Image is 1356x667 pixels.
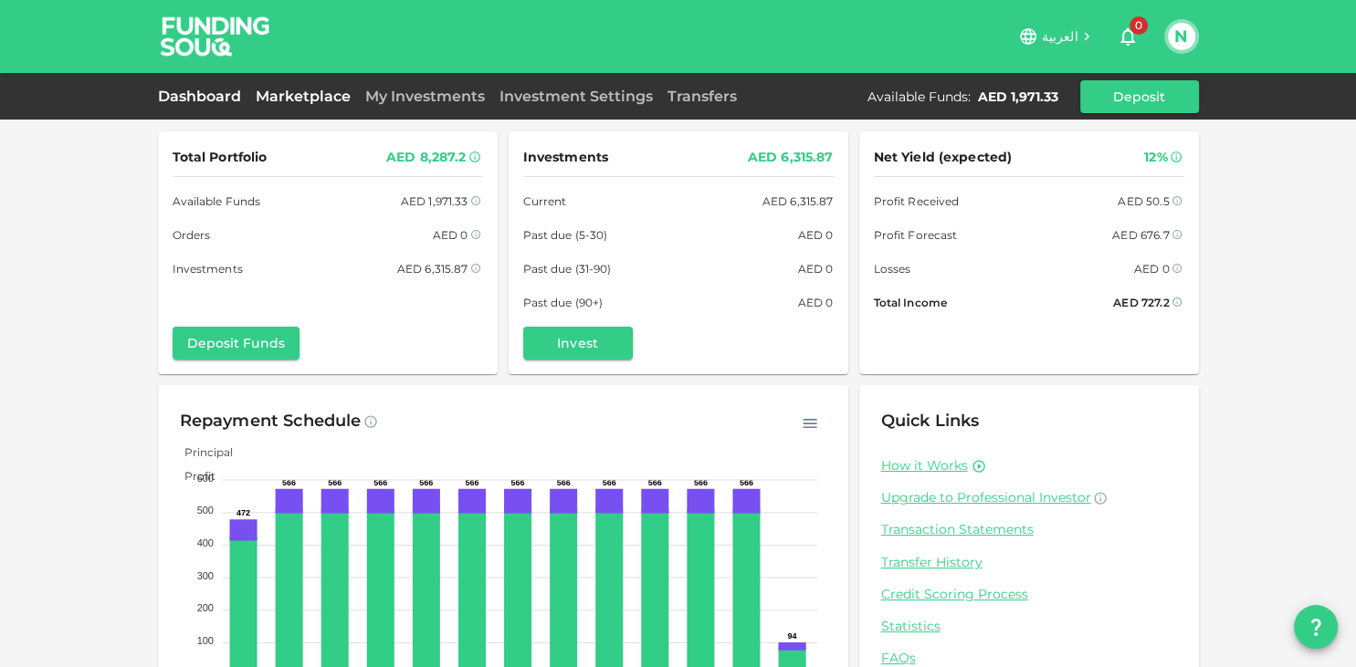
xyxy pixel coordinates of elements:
[1109,18,1146,55] button: 0
[397,259,468,278] div: AED 6,315.87
[881,489,1091,505] span: Upgrade to Professional Investor
[748,146,834,169] div: AED 6,315.87
[196,570,213,581] tspan: 300
[173,192,261,211] span: Available Funds
[798,259,834,278] div: AED 0
[881,618,1177,635] a: Statistics
[492,88,660,105] a: Investment Settings
[196,602,213,613] tspan: 200
[881,521,1177,538] a: Transaction Statements
[1112,225,1169,245] div: AED 676.7
[1080,80,1199,113] button: Deposit
[762,192,834,211] div: AED 6,315.87
[248,88,358,105] a: Marketplace
[798,293,834,312] div: AED 0
[1168,23,1195,50] button: N
[386,146,467,169] div: AED 8,287.2
[1130,16,1148,35] span: 0
[196,635,213,646] tspan: 100
[1294,605,1338,649] button: question
[358,88,492,105] a: My Investments
[881,457,968,474] a: How it Works
[523,146,608,169] span: Investments
[874,259,911,278] span: Losses
[1134,259,1170,278] div: AED 0
[173,225,211,245] span: Orders
[881,586,1177,603] a: Credit Scoring Process
[196,505,213,516] tspan: 500
[523,192,567,211] span: Current
[660,88,744,105] a: Transfers
[196,537,213,548] tspan: 400
[1144,146,1167,169] div: 12%
[1118,192,1169,211] div: AED 50.5
[523,225,608,245] span: Past due (5-30)
[881,489,1177,506] a: Upgrade to Professional Investor
[173,259,243,278] span: Investments
[523,293,604,312] span: Past due (90+)
[881,650,1177,667] a: FAQs
[978,88,1058,106] div: AED 1,971.33
[874,192,960,211] span: Profit Received
[523,327,633,360] button: Invest
[867,88,971,106] div: Available Funds :
[881,411,980,431] span: Quick Links
[1113,293,1169,312] div: AED 727.2
[180,407,362,436] div: Repayment Schedule
[171,445,233,459] span: Principal
[874,225,958,245] span: Profit Forecast
[874,146,1013,169] span: Net Yield (expected)
[173,146,268,169] span: Total Portfolio
[433,225,468,245] div: AED 0
[523,259,612,278] span: Past due (31-90)
[798,225,834,245] div: AED 0
[1042,28,1078,45] span: العربية
[158,88,248,105] a: Dashboard
[401,192,468,211] div: AED 1,971.33
[881,554,1177,571] a: Transfer History
[196,473,213,484] tspan: 600
[171,469,215,483] span: Profit
[874,293,947,312] span: Total Income
[173,327,300,360] button: Deposit Funds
